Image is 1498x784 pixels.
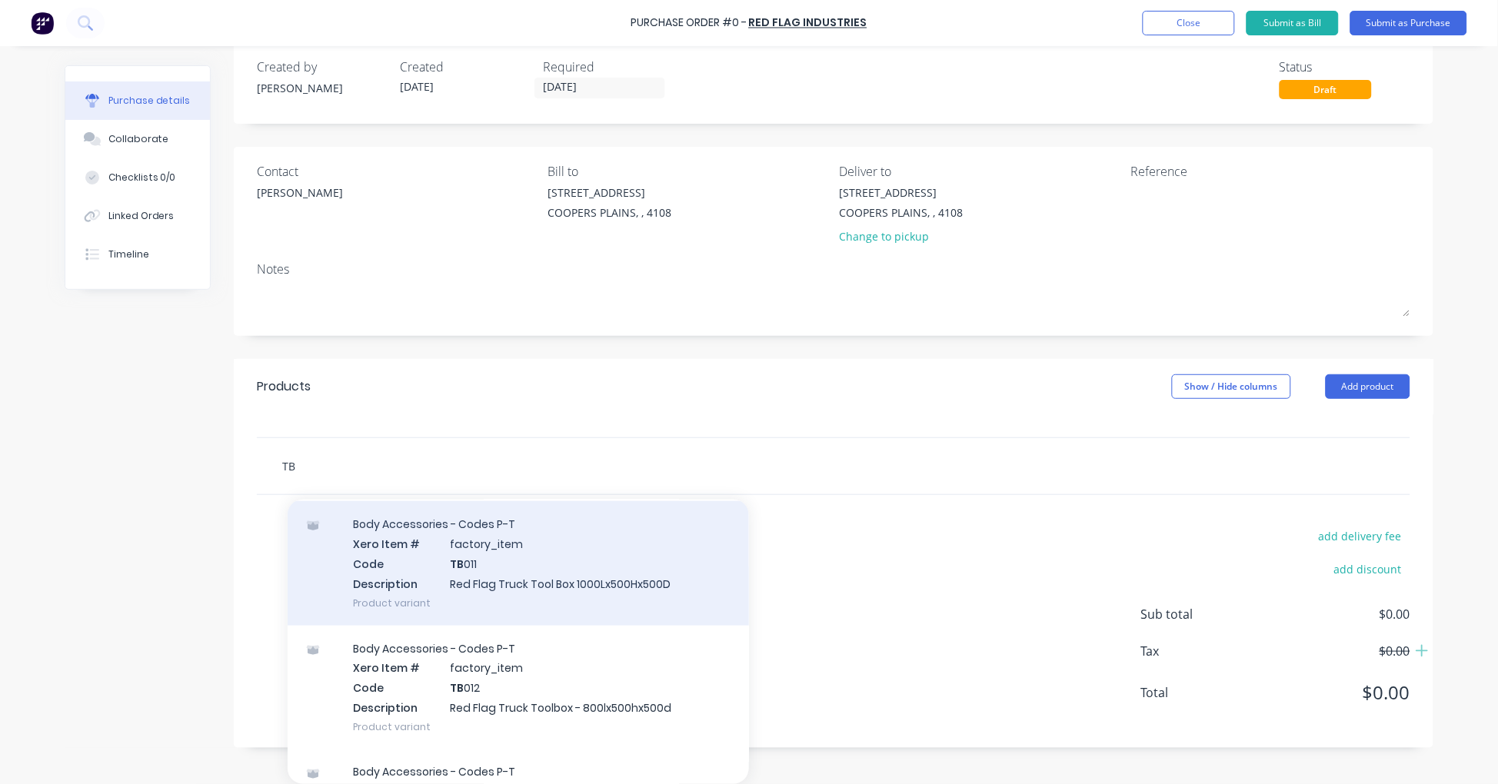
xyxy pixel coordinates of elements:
[1280,58,1410,76] div: Status
[257,80,388,96] div: [PERSON_NAME]
[1130,162,1410,181] div: Reference
[1141,683,1257,702] span: Total
[31,12,54,35] img: Factory
[257,377,311,396] div: Products
[65,197,210,235] button: Linked Orders
[281,450,589,481] input: Start typing to add a product...
[1310,526,1410,546] button: add delivery fee
[257,162,537,181] div: Contact
[543,58,674,76] div: Required
[840,204,964,221] div: COOPERS PLAINS, , 4108
[108,209,175,223] div: Linked Orders
[65,158,210,197] button: Checklists 0/0
[1247,11,1339,35] button: Submit as Bill
[65,235,210,274] button: Timeline
[65,81,210,120] button: Purchase details
[548,184,672,201] div: [STREET_ADDRESS]
[108,171,176,184] div: Checklists 0/0
[840,228,964,244] div: Change to pickup
[1325,559,1410,579] button: add discount
[108,247,149,261] div: Timeline
[1141,605,1257,623] span: Sub total
[65,120,210,158] button: Collaborate
[1257,642,1410,660] span: $0.00
[257,58,388,76] div: Created by
[1350,11,1467,35] button: Submit as Purchase
[257,260,1410,278] div: Notes
[108,132,169,146] div: Collaborate
[1143,11,1235,35] button: Close
[1172,374,1291,399] button: Show / Hide columns
[840,162,1120,181] div: Deliver to
[749,15,867,31] a: Red Flag Industries
[1141,642,1257,660] span: Tax
[1257,679,1410,706] span: $0.00
[1326,374,1410,399] button: Add product
[108,94,191,108] div: Purchase details
[548,204,672,221] div: COOPERS PLAINS, , 4108
[548,162,828,181] div: Bill to
[631,15,747,32] div: Purchase Order #0 -
[1257,605,1410,623] span: $0.00
[1280,80,1372,99] div: Draft
[840,184,964,201] div: [STREET_ADDRESS]
[400,58,531,76] div: Created
[257,184,343,201] div: [PERSON_NAME]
